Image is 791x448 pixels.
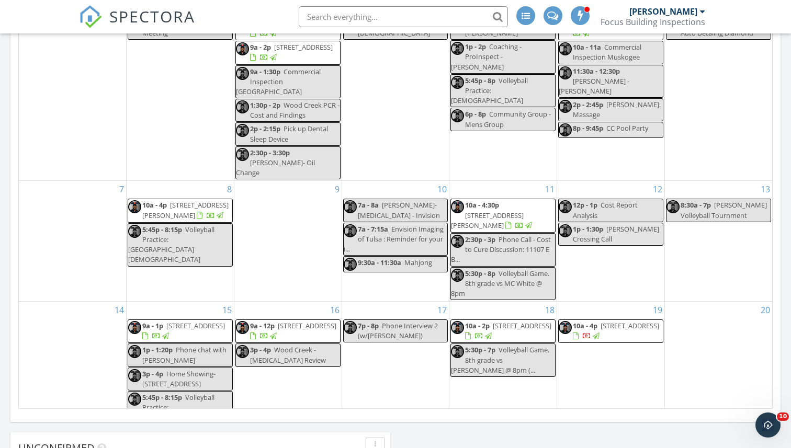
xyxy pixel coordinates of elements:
[236,148,249,161] img: lance_coffman_commercial_inspector_focus_building_inspections.png
[573,42,641,62] span: Commercial Inspection Muskogee
[142,345,227,364] span: Phone chat with [PERSON_NAME]
[109,5,195,27] span: SPECTORA
[573,321,659,340] a: 10a - 4p [STREET_ADDRESS]
[573,123,603,133] span: 8p - 9:45p
[664,181,772,302] td: Go to September 13, 2025
[328,302,342,318] a: Go to September 16, 2025
[465,76,495,85] span: 5:45p - 8p
[358,200,440,220] span: [PERSON_NAME]- [MEDICAL_DATA] - Invision
[236,321,249,334] img: lance_coffman_commercial_inspector_focus_building_inspections.png
[465,109,486,119] span: 6p - 8p
[250,18,333,38] a: 9a - 4p [STREET_ADDRESS]
[664,302,772,436] td: Go to September 20, 2025
[559,224,572,237] img: lance_coffman_commercial_inspector_focus_building_inspections.png
[344,224,357,237] img: lance_coffman_commercial_inspector_focus_building_inspections.png
[451,321,464,334] img: lance_coffman_commercial_inspector_focus_building_inspections.png
[629,6,697,17] div: [PERSON_NAME]
[128,225,141,238] img: lance_coffman_commercial_inspector_focus_building_inspections.png
[449,302,557,436] td: Go to September 18, 2025
[559,200,572,213] img: lance_coffman_commercial_inspector_focus_building_inspections.png
[465,269,495,278] span: 5:30p - 8p
[274,42,333,52] span: [STREET_ADDRESS]
[127,181,234,302] td: Go to September 8, 2025
[236,42,249,55] img: lance_coffman_commercial_inspector_focus_building_inspections.png
[344,200,357,213] img: lance_coffman_commercial_inspector_focus_building_inspections.png
[344,321,357,334] img: lance_coffman_commercial_inspector_focus_building_inspections.png
[449,181,557,302] td: Go to September 11, 2025
[250,345,326,364] span: Wood Creek - [MEDICAL_DATA] Review
[573,224,659,244] span: [PERSON_NAME] Crossing Call
[681,200,767,220] span: [PERSON_NAME] Volleyball Tournment
[543,181,557,198] a: Go to September 11, 2025
[573,321,597,330] span: 10a - 4p
[465,235,495,244] span: 2:30p - 3p
[79,5,102,28] img: The Best Home Inspection Software - Spectora
[759,181,772,198] a: Go to September 13, 2025
[19,181,127,302] td: Go to September 7, 2025
[250,124,280,133] span: 2p - 2:15p
[250,100,280,110] span: 1:30p - 2p
[236,100,249,113] img: lance_coffman_commercial_inspector_focus_building_inspections.png
[573,100,661,119] span: [PERSON_NAME]: Massage
[142,200,167,210] span: 10a - 4p
[451,200,464,213] img: lance_coffman_commercial_inspector_focus_building_inspections.png
[573,18,659,38] a: 10a - 1p [STREET_ADDRESS]
[451,235,551,264] span: Phone Call - Cost to Cure Discussion: 11107 E B...
[344,224,444,254] span: Envision Imaging of Tulsa : Reminder for your i...
[651,181,664,198] a: Go to September 12, 2025
[606,123,648,133] span: CC Pool Party
[451,200,534,229] a: 10a - 4:30p [STREET_ADDRESS][PERSON_NAME]
[559,321,572,334] img: lance_coffman_commercial_inspector_focus_building_inspections.png
[557,302,665,436] td: Go to September 19, 2025
[358,321,438,340] span: Phone Interview 2 (w/[PERSON_NAME])
[128,369,141,382] img: lance_coffman_commercial_inspector_focus_building_inspections.png
[235,41,341,64] a: 9a - 2p [STREET_ADDRESS]
[142,369,163,378] span: 3p - 4p
[234,302,342,436] td: Go to September 16, 2025
[573,200,597,210] span: 12p - 1p
[19,302,127,436] td: Go to September 14, 2025
[559,42,572,55] img: lance_coffman_commercial_inspector_focus_building_inspections.png
[142,200,229,220] span: [STREET_ADDRESS][PERSON_NAME]
[451,211,524,230] span: [STREET_ADDRESS][PERSON_NAME]
[450,199,556,233] a: 10a - 4:30p [STREET_ADDRESS][PERSON_NAME]
[250,345,271,354] span: 3p - 4p
[250,321,275,330] span: 9a - 12p
[236,345,249,358] img: lance_coffman_commercial_inspector_focus_building_inspections.png
[543,302,557,318] a: Go to September 18, 2025
[250,42,333,62] a: 9a - 2p [STREET_ADDRESS]
[236,158,315,177] span: [PERSON_NAME]- Oil Change
[333,181,342,198] a: Go to September 9, 2025
[250,124,328,143] span: Pick up Dental Sleep Device
[559,76,629,96] span: [PERSON_NAME] - [PERSON_NAME]
[450,319,556,343] a: 10a - 2p [STREET_ADDRESS]
[79,14,195,36] a: SPECTORA
[225,181,234,198] a: Go to September 8, 2025
[236,124,249,137] img: lance_coffman_commercial_inspector_focus_building_inspections.png
[250,42,271,52] span: 9a - 2p
[601,321,659,330] span: [STREET_ADDRESS]
[236,67,321,96] span: Commercial Inspection [GEOGRAPHIC_DATA]
[342,181,449,302] td: Go to September 10, 2025
[465,345,495,354] span: 5:30p - 7p
[559,123,572,136] img: lance_coffman_commercial_inspector_focus_building_inspections.png
[465,42,486,51] span: 1p - 2p
[142,345,173,354] span: 1p - 1:20p
[573,200,638,220] span: Cost Report Analysis
[451,345,464,358] img: lance_coffman_commercial_inspector_focus_building_inspections.png
[558,319,663,343] a: 10a - 4p [STREET_ADDRESS]
[557,181,665,302] td: Go to September 12, 2025
[128,345,141,358] img: lance_coffman_commercial_inspector_focus_building_inspections.png
[358,321,379,330] span: 7p - 8p
[465,200,499,210] span: 10a - 4:30p
[451,42,464,55] img: lance_coffman_commercial_inspector_focus_building_inspections.png
[573,224,603,234] span: 1p - 1:30p
[127,302,234,436] td: Go to September 15, 2025
[451,109,464,122] img: lance_coffman_commercial_inspector_focus_building_inspections.png
[404,258,432,267] span: Mahjong
[117,181,126,198] a: Go to September 7, 2025
[451,42,522,71] span: Coaching - ProInspect - [PERSON_NAME]
[142,321,225,340] a: 9a - 1p [STREET_ADDRESS]
[759,302,772,318] a: Go to September 20, 2025
[358,200,379,210] span: 7a - 8a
